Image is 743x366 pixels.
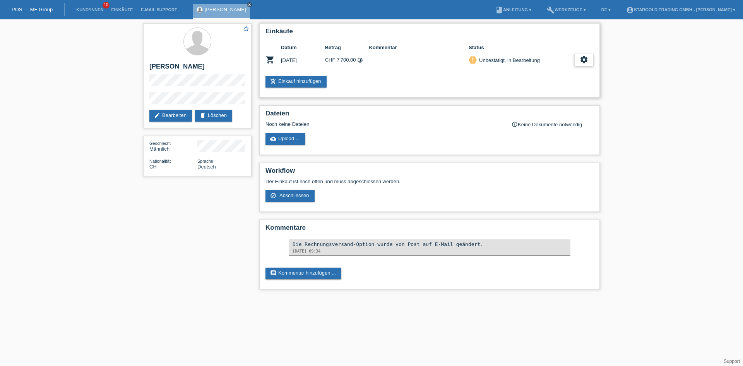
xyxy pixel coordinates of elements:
a: cloud_uploadUpload ... [265,133,305,145]
td: [DATE] [281,52,325,68]
i: priority_high [470,57,476,62]
div: Männlich [149,140,197,152]
a: POS — MF Group [12,7,53,12]
span: Abschliessen [279,192,309,198]
h2: Workflow [265,167,594,179]
i: settings [580,55,588,64]
p: Der Einkauf ist noch offen und muss abgeschlossen werden. [265,179,594,184]
a: deleteLöschen [195,110,232,122]
td: CHF 7'700.00 [325,52,369,68]
i: book [495,6,503,14]
i: check_circle_outline [270,192,276,199]
i: cloud_upload [270,136,276,142]
i: close [248,3,252,7]
a: editBearbeiten [149,110,192,122]
span: Deutsch [197,164,216,170]
a: E-Mail Support [137,7,181,12]
a: add_shopping_cartEinkauf hinzufügen [265,76,327,88]
a: Support [724,359,740,364]
th: Kommentar [369,43,469,52]
i: Fixe Raten (48 Raten) [357,57,363,63]
a: Einkäufe [107,7,137,12]
a: bookAnleitung ▾ [491,7,535,12]
i: add_shopping_cart [270,78,276,84]
i: build [547,6,555,14]
th: Betrag [325,43,369,52]
a: commentKommentar hinzufügen ... [265,268,341,279]
a: close [247,2,252,7]
a: [PERSON_NAME] [205,7,246,12]
div: Noch keine Dateien [265,121,502,127]
div: Keine Dokumente notwendig [512,121,594,127]
h2: Einkäufe [265,27,594,39]
a: DE ▾ [597,7,615,12]
span: Sprache [197,159,213,163]
th: Status [469,43,574,52]
a: check_circle_outline Abschliessen [265,190,315,202]
i: comment [270,270,276,276]
div: Die Rechnungsversand-Option wurde von Post auf E-Mail geändert. [293,241,567,247]
a: Kund*innen [72,7,107,12]
a: star_border [243,25,250,33]
h2: Dateien [265,110,594,121]
a: buildWerkzeuge ▾ [543,7,590,12]
span: Schweiz [149,164,157,170]
div: [DATE] 09:34 [293,249,567,253]
span: Nationalität [149,159,171,163]
span: Geschlecht [149,141,171,146]
div: Unbestätigt, in Bearbeitung [477,56,540,64]
th: Datum [281,43,325,52]
i: account_circle [626,6,634,14]
i: info_outline [512,121,518,127]
h2: Kommentare [265,224,594,235]
span: 10 [103,2,110,9]
i: edit [154,112,160,119]
i: delete [200,112,206,119]
h2: [PERSON_NAME] [149,63,245,74]
i: star_border [243,25,250,32]
i: POSP00027680 [265,55,275,64]
a: account_circleStargold Trading GmbH - [PERSON_NAME] ▾ [622,7,739,12]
